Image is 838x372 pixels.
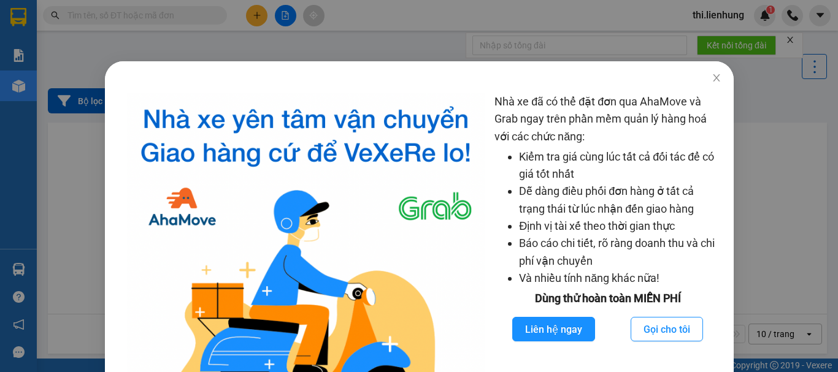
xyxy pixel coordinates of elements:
li: Định vị tài xế theo thời gian thực [519,218,721,235]
span: Gọi cho tôi [644,322,690,337]
li: Báo cáo chi tiết, rõ ràng doanh thu và chi phí vận chuyển [519,235,721,270]
li: Dễ dàng điều phối đơn hàng ở tất cả trạng thái từ lúc nhận đến giao hàng [519,183,721,218]
span: close [711,73,721,83]
li: Và nhiều tính năng khác nữa! [519,270,721,287]
button: Liên hệ ngay [512,317,595,341]
button: Gọi cho tôi [631,317,703,341]
span: Liên hệ ngay [525,322,582,337]
div: Dùng thử hoàn toàn MIỄN PHÍ [494,290,721,307]
li: Kiểm tra giá cùng lúc tất cả đối tác để có giá tốt nhất [519,148,721,183]
button: Close [699,61,733,96]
